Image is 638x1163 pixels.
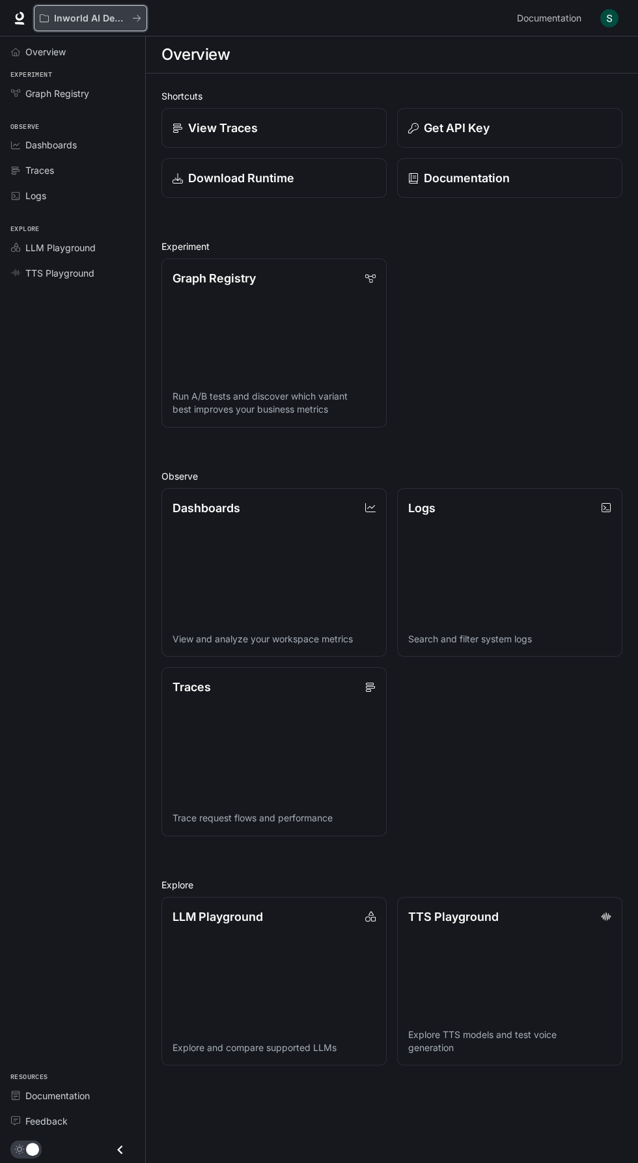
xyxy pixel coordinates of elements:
[161,108,387,148] a: View Traces
[173,390,376,416] p: Run A/B tests and discover which variant best improves your business metrics
[161,239,622,253] h2: Experiment
[512,5,591,31] a: Documentation
[188,169,294,187] p: Download Runtime
[397,158,622,198] a: Documentation
[397,108,622,148] button: Get API Key
[173,812,376,825] p: Trace request flows and performance
[5,133,140,156] a: Dashboards
[5,1084,140,1107] a: Documentation
[424,119,490,137] p: Get API Key
[161,488,387,657] a: DashboardsView and analyze your workspace metrics
[173,499,240,517] p: Dashboards
[161,258,387,428] a: Graph RegistryRun A/B tests and discover which variant best improves your business metrics
[600,9,618,27] img: User avatar
[5,236,140,259] a: LLM Playground
[161,469,622,483] h2: Observe
[596,5,622,31] button: User avatar
[25,163,54,177] span: Traces
[408,633,611,646] p: Search and filter system logs
[5,40,140,63] a: Overview
[161,89,622,103] h2: Shortcuts
[25,87,89,100] span: Graph Registry
[5,184,140,207] a: Logs
[397,897,622,1066] a: TTS PlaygroundExplore TTS models and test voice generation
[161,42,230,68] h1: Overview
[517,10,581,27] span: Documentation
[25,138,77,152] span: Dashboards
[25,241,96,254] span: LLM Playground
[173,269,256,287] p: Graph Registry
[34,5,147,31] button: All workspaces
[173,678,211,696] p: Traces
[161,897,387,1066] a: LLM PlaygroundExplore and compare supported LLMs
[188,119,258,137] p: View Traces
[25,1089,90,1102] span: Documentation
[25,1114,68,1128] span: Feedback
[408,499,436,517] p: Logs
[161,667,387,836] a: TracesTrace request flows and performance
[5,1110,140,1132] a: Feedback
[161,158,387,198] a: Download Runtime
[5,159,140,182] a: Traces
[408,1028,611,1054] p: Explore TTS models and test voice generation
[25,45,66,59] span: Overview
[25,266,94,280] span: TTS Playground
[5,262,140,284] a: TTS Playground
[161,878,622,892] h2: Explore
[173,1041,376,1054] p: Explore and compare supported LLMs
[54,13,127,24] p: Inworld AI Demos
[105,1136,135,1163] button: Close drawer
[26,1142,39,1156] span: Dark mode toggle
[408,908,499,925] p: TTS Playground
[397,488,622,657] a: LogsSearch and filter system logs
[424,169,510,187] p: Documentation
[173,908,263,925] p: LLM Playground
[25,189,46,202] span: Logs
[5,82,140,105] a: Graph Registry
[173,633,376,646] p: View and analyze your workspace metrics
